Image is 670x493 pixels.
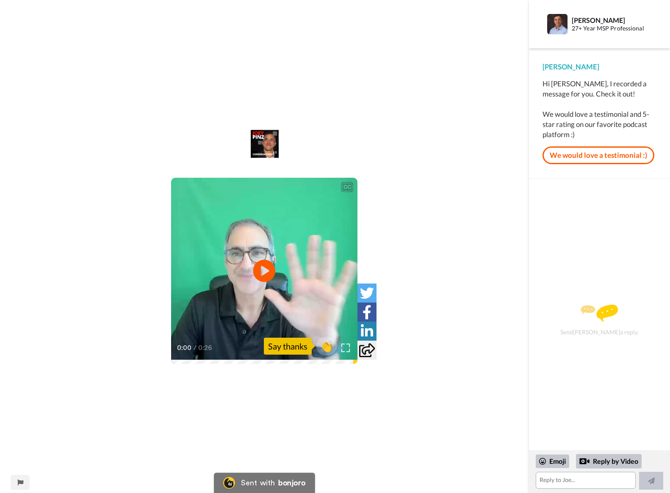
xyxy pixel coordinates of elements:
div: Say thanks [264,338,312,355]
span: / [194,343,197,353]
div: Send [PERSON_NAME] a reply. [540,194,659,446]
button: 👏 [316,336,337,355]
img: Bonjoro Logo [223,477,235,489]
img: Full screen [341,344,350,352]
div: 27+ Year MSP Professional [572,25,656,32]
img: message.svg [581,305,618,322]
img: Profile Image [547,14,568,34]
div: Reply by Video [576,454,642,468]
img: 347e2831-dea5-4f03-94c5-998223401d49 [247,127,281,161]
div: Sent with [241,479,275,487]
div: bonjoro [278,479,305,487]
span: 👏 [316,339,337,353]
div: Reply by Video [579,456,590,466]
a: Bonjoro LogoSent withbonjoro [214,473,315,493]
div: Hi [PERSON_NAME], I recorded a message for you. Check it out! We would love a testimonial and 5-s... [543,79,656,140]
span: 0:00 [177,343,192,353]
div: [PERSON_NAME] [543,62,656,72]
a: We would love a testimonial :) [543,146,654,164]
div: CC [342,183,352,191]
div: [PERSON_NAME] [572,16,656,24]
div: Emoji [536,454,569,468]
span: 0:26 [198,343,213,353]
